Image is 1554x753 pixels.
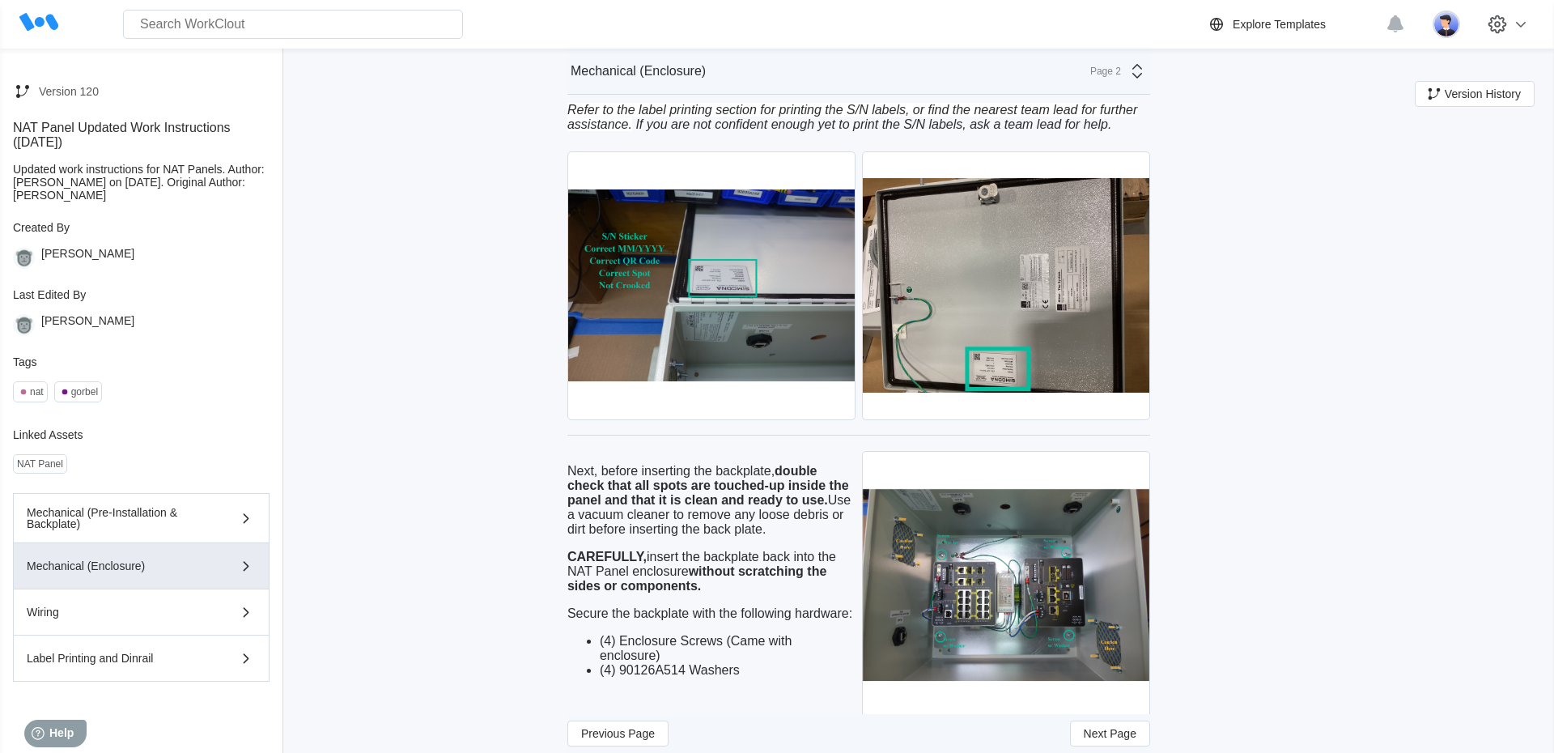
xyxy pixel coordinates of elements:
p: Secure the backplate with the following hardware: [567,606,856,621]
img: image4287.jpg [863,152,1149,419]
button: Next Page [1070,721,1150,747]
div: Mechanical (Enclosure) [571,64,706,79]
button: Wiring [13,589,270,636]
img: P1190030.jpg [568,152,855,419]
button: Mechanical (Enclosure) [13,543,270,589]
p: Next, before inserting the backplate, Use a vacuum cleaner to remove any loose debris or dirt bef... [567,464,856,537]
img: gorilla.png [13,314,35,336]
img: P1190031.jpg [863,452,1149,719]
div: gorbel [71,386,98,398]
div: Linked Assets [13,428,270,441]
a: Explore Templates [1207,15,1378,34]
div: Wiring [27,606,210,618]
button: Mechanical (Pre-Installation & Backplate) [13,493,270,543]
button: Previous Page [567,721,669,747]
div: Mechanical (Enclosure) [27,560,210,572]
span: Next Page [1084,728,1136,739]
div: Last Edited By [13,288,270,301]
span: Previous Page [581,728,655,739]
button: Label Printing and Dinrail [13,636,270,682]
div: [PERSON_NAME] [41,314,134,336]
em: If you are not confident enough yet to print the S/N labels, ask a team lead for help. [635,117,1111,131]
div: Label Printing and Dinrail [27,653,210,664]
p: insert the backplate back into the NAT Panel enclosure [567,550,856,593]
li: (4) 90126A514 Washers [600,663,856,678]
div: Explore Templates [1233,18,1326,31]
input: Search WorkClout [123,10,463,39]
strong: double check that all spots are touched-up inside the panel and that it is clean and ready to use. [567,464,849,507]
strong: CAREFULLY, [567,550,647,564]
div: Version 120 [39,85,99,98]
div: Created By [13,221,270,234]
img: user-5.png [1433,11,1460,38]
div: Mechanical (Pre-Installation & Backplate) [27,507,210,530]
div: Updated work instructions for NAT Panels. Author: [PERSON_NAME] on [DATE]. Original Author:[PERSO... [13,163,270,202]
em: Refer to the label printing section for printing the S/N labels, or find the nearest team lead fo... [567,103,1137,131]
strong: without scratching the sides or components. [567,564,826,593]
div: NAT Panel [17,458,63,470]
div: NAT Panel Updated Work Instructions ([DATE]) [13,121,270,150]
img: gorilla.png [13,247,35,269]
div: nat [30,386,44,398]
div: [PERSON_NAME] [41,247,134,269]
span: Version History [1445,88,1521,100]
div: Tags [13,355,270,368]
li: (4) Enclosure Screws (Came with enclosure) [600,634,856,663]
div: Page 2 [1081,66,1121,77]
button: Version History [1415,81,1535,107]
